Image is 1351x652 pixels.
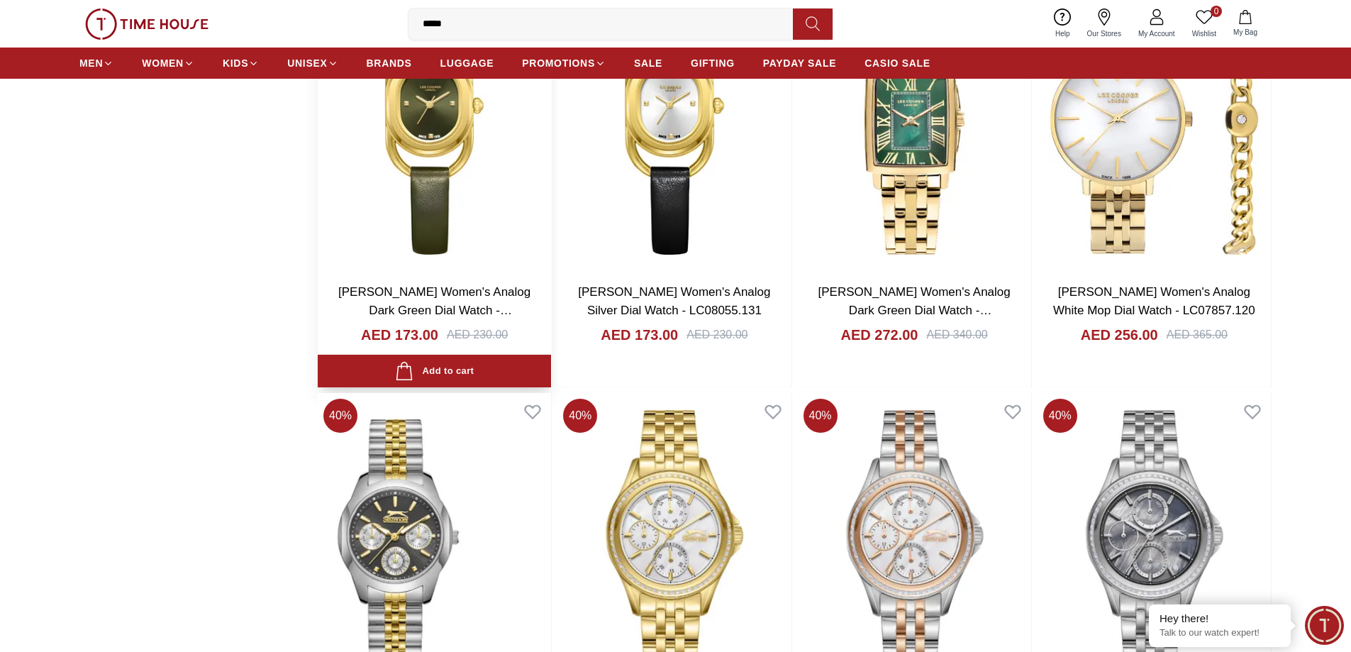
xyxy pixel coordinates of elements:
[1047,6,1079,42] a: Help
[223,56,248,70] span: KIDS
[287,50,338,76] a: UNISEX
[1043,399,1077,433] span: 40 %
[323,399,357,433] span: 40 %
[841,325,918,345] h4: AED 272.00
[1160,627,1280,639] p: Talk to our watch expert!
[522,56,595,70] span: PROMOTIONS
[440,56,494,70] span: LUGGAGE
[367,50,412,76] a: BRANDS
[601,325,678,345] h4: AED 173.00
[1186,28,1222,39] span: Wishlist
[223,50,259,76] a: KIDS
[864,56,930,70] span: CASIO SALE
[1082,28,1127,39] span: Our Stores
[447,326,508,343] div: AED 230.00
[1050,28,1076,39] span: Help
[1079,6,1130,42] a: Our Stores
[85,9,209,40] img: ...
[578,285,770,317] a: [PERSON_NAME] Women's Analog Silver Dial Watch - LC08055.131
[1081,325,1158,345] h4: AED 256.00
[763,56,836,70] span: PAYDAY SALE
[1184,6,1225,42] a: 0Wishlist
[522,50,606,76] a: PROMOTIONS
[1211,6,1222,17] span: 0
[634,50,662,76] a: SALE
[395,362,474,381] div: Add to cart
[864,50,930,76] a: CASIO SALE
[691,56,735,70] span: GIFTING
[763,50,836,76] a: PAYDAY SALE
[142,50,194,76] a: WOMEN
[926,326,987,343] div: AED 340.00
[634,56,662,70] span: SALE
[563,399,597,433] span: 40 %
[804,399,838,433] span: 40 %
[79,56,103,70] span: MEN
[818,285,1010,335] a: [PERSON_NAME] Women's Analog Dark Green Dial Watch - LC07940.170
[142,56,184,70] span: WOMEN
[1053,285,1255,317] a: [PERSON_NAME] Women's Analog White Mop Dial Watch - LC07857.120
[287,56,327,70] span: UNISEX
[1133,28,1181,39] span: My Account
[440,50,494,76] a: LUGGAGE
[686,326,747,343] div: AED 230.00
[79,50,113,76] a: MEN
[367,56,412,70] span: BRANDS
[338,285,530,335] a: [PERSON_NAME] Women's Analog Dark Green Dial Watch - LC08055.177
[1228,27,1263,38] span: My Bag
[1225,7,1266,40] button: My Bag
[318,355,551,388] button: Add to cart
[691,50,735,76] a: GIFTING
[1305,606,1344,645] div: Chat Widget
[361,325,438,345] h4: AED 173.00
[1167,326,1228,343] div: AED 365.00
[1160,612,1280,626] div: Hey there!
